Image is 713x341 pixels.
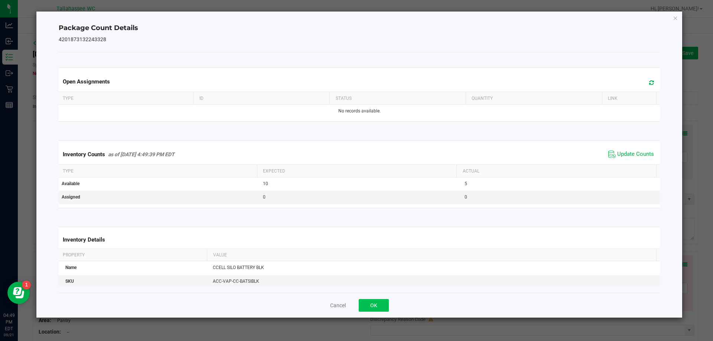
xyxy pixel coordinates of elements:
span: Open Assignments [63,78,110,85]
button: OK [359,299,389,312]
span: ID [199,96,204,101]
span: Name [65,265,76,270]
h5: 4201873132243328 [59,37,660,42]
span: Assigned [62,194,80,200]
span: Available [62,181,79,186]
h4: Package Count Details [59,23,660,33]
span: Quantity [472,96,493,101]
span: 5 [465,181,467,186]
span: Update Counts [617,151,654,158]
span: Value [213,252,227,258]
span: Expected [263,168,285,174]
span: 10 [263,181,268,186]
button: Close [673,13,678,22]
button: Cancel [330,302,346,309]
span: ACC-VAP-CC-BATSIBLK [213,279,259,284]
span: as of [DATE] 4:49:39 PM EDT [108,151,175,157]
td: No records available. [57,105,662,118]
span: CCELL SILO BATTERY BLK [213,265,264,270]
span: Type [63,96,74,101]
iframe: Resource center [7,282,30,304]
span: Inventory Details [63,236,105,243]
span: SKU [65,279,74,284]
span: Actual [463,168,479,174]
iframe: Resource center unread badge [22,281,31,289]
span: Type [63,168,74,174]
span: Inventory Counts [63,151,105,158]
span: Status [336,96,352,101]
span: 0 [263,194,266,200]
span: Link [608,96,618,101]
span: 0 [465,194,467,200]
span: Property [63,252,85,258]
